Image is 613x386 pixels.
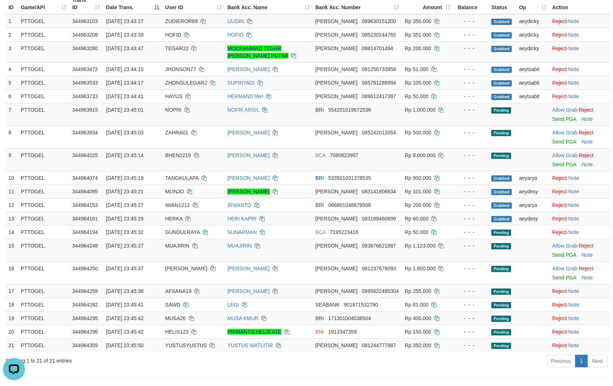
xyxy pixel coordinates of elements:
span: Rp 60.000 [405,216,429,222]
span: Rp 105.000 [405,80,431,86]
a: IJUDIN [228,18,244,24]
span: Pending [491,130,511,136]
span: 344964194 [72,229,98,235]
div: - - - [456,152,485,159]
td: PTTOGEL [18,171,69,185]
a: SUPRIYADI [228,80,255,86]
a: Allow Grab [552,243,577,249]
a: Reject [552,229,567,235]
span: [PERSON_NAME] [315,189,358,194]
td: aeytsabit [516,89,550,103]
td: aeydicky [516,41,550,62]
td: aeydesy [516,212,550,225]
div: - - - [456,174,485,182]
td: 10 [5,171,18,185]
td: PTTOGEL [18,185,69,198]
span: [DATE] 23:43:39 [106,32,143,38]
a: Note [582,116,593,122]
span: [PERSON_NAME] [315,66,358,72]
a: SUNARMAN [228,229,257,235]
span: · [552,243,579,249]
div: - - - [456,215,485,222]
div: - - - [456,301,485,308]
div: - - - [456,79,485,86]
td: · [549,62,610,76]
a: Note [568,45,579,51]
div: - - - [456,18,485,25]
span: [PERSON_NAME] [315,93,358,99]
span: Rp 200.000 [405,45,431,51]
td: · [549,28,610,41]
a: Note [568,329,579,335]
td: 12 [5,198,18,212]
a: HERI KAPRI [228,216,256,222]
td: · [549,171,610,185]
td: 15 [5,239,18,261]
td: PTTOGEL [18,298,69,311]
a: Reject [552,80,567,86]
div: - - - [456,229,485,236]
span: Grabbed [491,67,512,73]
div: - - - [456,31,485,38]
span: [DATE] 23:45:01 [106,107,143,113]
a: Send PGA [552,139,576,145]
td: · [549,225,610,239]
span: ZHONSULEGAR2 [165,80,207,86]
span: Rp 900.000 [405,175,431,181]
span: 344964259 [72,288,98,294]
a: [PERSON_NAME] [228,266,270,271]
div: - - - [456,265,485,272]
span: 344963208 [72,32,98,38]
td: aeytsabit [516,62,550,76]
span: GUNDULRAYA [165,229,200,235]
span: 344963533 [72,80,98,86]
a: MUSA KMUR [228,315,259,321]
span: [DATE] 23:45:21 [106,189,143,194]
span: [DATE] 23:45:32 [106,229,143,235]
a: Reject [552,175,567,181]
td: PTTOGEL [18,76,69,89]
td: · [549,185,610,198]
span: Rp 351.000 [405,32,431,38]
span: Grabbed [491,80,512,86]
span: Grabbed [491,189,512,195]
span: Grabbed [491,94,512,100]
td: · [549,148,610,171]
span: Pending [491,243,511,249]
a: PRIMANTO HELIS ATE [228,329,281,335]
td: PTTOGEL [18,103,69,126]
span: Rp 350.000 [405,18,431,24]
span: 344964025 [72,152,98,158]
span: Rp 1.123.000 [405,243,436,249]
span: [PERSON_NAME] [315,32,358,38]
a: [PERSON_NAME] [228,175,270,181]
span: BCA [315,152,326,158]
a: Note [568,342,579,348]
td: · [549,198,610,212]
a: Note [568,18,579,24]
a: 1 [575,355,588,367]
td: 3 [5,41,18,62]
div: - - - [456,242,485,249]
td: · [549,89,610,103]
td: aeyarya [516,198,550,212]
span: BHEN2219 [165,152,191,158]
a: Reject [552,302,567,308]
div: - - - [456,129,485,136]
a: [PERSON_NAME] [228,189,270,194]
span: Copy 081237676093 to clipboard [362,266,396,271]
span: Grabbed [491,175,512,182]
td: 6 [5,89,18,103]
td: · [549,41,610,62]
span: 344964153 [72,202,98,208]
span: [PERSON_NAME] [315,130,358,136]
span: MUAJIRIN [165,243,189,249]
a: MOCHAMMAD TEGAR [PERSON_NAME] PUTRA [228,45,288,59]
span: Copy 083188460699 to clipboard [362,216,396,222]
span: Copy 901871532790 to clipboard [344,302,378,308]
span: Rp 200.000 [405,202,431,208]
td: 8 [5,126,18,148]
a: Note [568,216,579,222]
span: [DATE] 23:45:37 [106,266,143,271]
a: Note [568,315,579,321]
